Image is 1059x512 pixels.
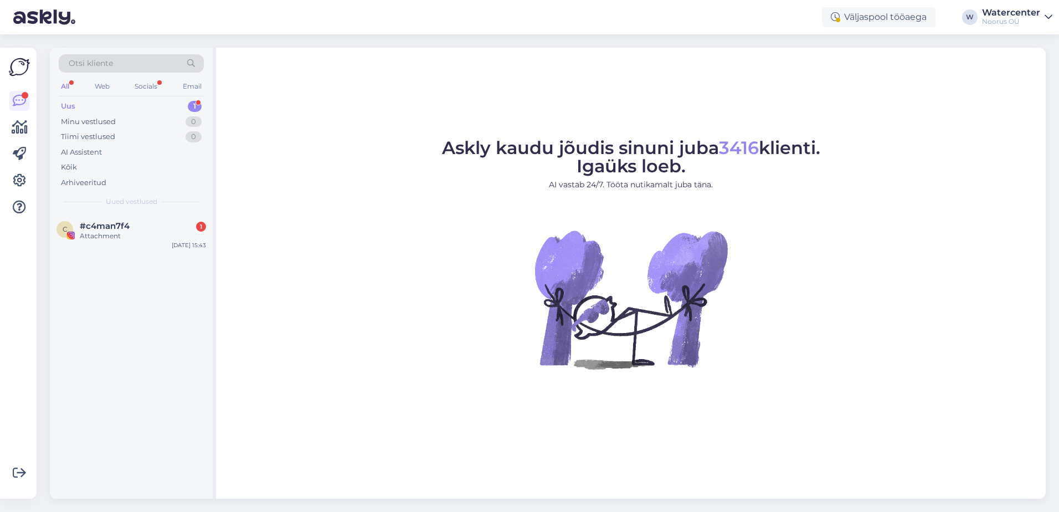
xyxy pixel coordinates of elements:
[106,197,157,207] span: Uued vestlused
[719,137,759,158] span: 3416
[982,8,1052,26] a: WatercenterNoorus OÜ
[9,57,30,78] img: Askly Logo
[132,79,160,94] div: Socials
[59,79,71,94] div: All
[531,199,731,399] img: No Chat active
[442,179,820,191] p: AI vastab 24/7. Tööta nutikamalt juba täna.
[442,137,820,177] span: Askly kaudu jõudis sinuni juba klienti. Igaüks loeb.
[982,17,1040,26] div: Noorus OÜ
[186,131,202,142] div: 0
[181,79,204,94] div: Email
[92,79,112,94] div: Web
[61,147,102,158] div: AI Assistent
[196,222,206,232] div: 1
[188,101,202,112] div: 1
[186,116,202,127] div: 0
[61,177,106,188] div: Arhiveeritud
[80,231,206,241] div: Attachment
[61,116,116,127] div: Minu vestlused
[69,58,113,69] span: Otsi kliente
[80,221,130,231] span: #c4man7f4
[61,101,75,112] div: Uus
[63,225,68,233] span: c
[962,9,978,25] div: W
[822,7,935,27] div: Väljaspool tööaega
[61,131,115,142] div: Tiimi vestlused
[982,8,1040,17] div: Watercenter
[61,162,77,173] div: Kõik
[172,241,206,249] div: [DATE] 15:43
